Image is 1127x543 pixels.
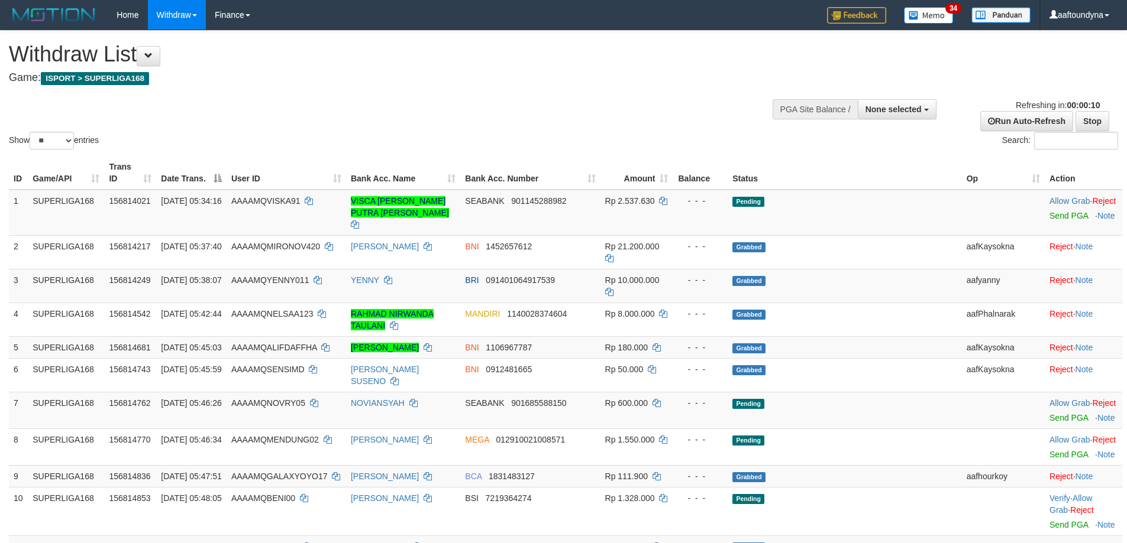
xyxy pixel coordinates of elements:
[980,111,1073,131] a: Run Auto-Refresh
[351,196,449,217] a: VISCA [PERSON_NAME] PUTRA [PERSON_NAME]
[161,196,221,206] span: [DATE] 05:34:16
[9,487,28,535] td: 10
[1050,309,1073,318] a: Reject
[486,343,532,352] span: Copy 1106967787 to clipboard
[465,309,500,318] span: MANDIRI
[962,465,1045,487] td: aafhourkoy
[28,190,104,236] td: SUPERLIGA168
[1002,132,1118,149] label: Search:
[1076,472,1093,481] a: Note
[351,398,405,408] a: NOVIANSYAH
[1050,472,1073,481] a: Reject
[605,343,648,352] span: Rp 180.000
[109,365,150,374] span: 156814743
[109,309,150,318] span: 156814542
[1097,520,1115,529] a: Note
[465,493,479,503] span: BSI
[677,308,723,320] div: - - -
[1076,111,1109,131] a: Stop
[511,398,566,408] span: Copy 901685588150 to clipboard
[231,275,309,285] span: AAAAMQYENNY011
[28,465,104,487] td: SUPERLIGA168
[773,99,858,119] div: PGA Site Balance /
[962,303,1045,336] td: aafPhalnarak
[489,472,535,481] span: Copy 1831483127 to clipboard
[9,190,28,236] td: 1
[41,72,149,85] span: ISPORT > SUPERLIGA168
[962,235,1045,269] td: aafKaysokna
[465,275,479,285] span: BRI
[962,269,1045,303] td: aafyanny
[9,72,740,84] h4: Game:
[732,197,764,207] span: Pending
[231,365,305,374] span: AAAAMQSENSIMD
[28,428,104,465] td: SUPERLIGA168
[605,472,648,481] span: Rp 111.900
[1050,398,1090,408] a: Allow Grab
[346,156,460,190] th: Bank Acc. Name: activate to sort column ascending
[1050,196,1092,206] span: ·
[1092,398,1116,408] a: Reject
[1045,465,1122,487] td: ·
[1045,428,1122,465] td: ·
[1070,505,1094,515] a: Reject
[1076,365,1093,374] a: Note
[728,156,961,190] th: Status
[9,303,28,336] td: 4
[732,276,766,286] span: Grabbed
[28,358,104,392] td: SUPERLIGA168
[677,470,723,482] div: - - -
[9,358,28,392] td: 6
[1045,392,1122,428] td: ·
[486,365,532,374] span: Copy 0912481665 to clipboard
[9,428,28,465] td: 8
[231,493,295,503] span: AAAAMQBENI00
[351,472,419,481] a: [PERSON_NAME]
[351,275,379,285] a: YENNY
[1050,450,1088,459] a: Send PGA
[1076,242,1093,251] a: Note
[605,493,655,503] span: Rp 1.328.000
[28,392,104,428] td: SUPERLIGA168
[109,196,150,206] span: 156814021
[904,7,954,24] img: Button%20Memo.svg
[109,275,150,285] span: 156814249
[28,269,104,303] td: SUPERLIGA168
[677,363,723,375] div: - - -
[1097,450,1115,459] a: Note
[1076,343,1093,352] a: Note
[1050,242,1073,251] a: Reject
[109,398,150,408] span: 156814762
[858,99,937,119] button: None selected
[945,3,961,14] span: 34
[109,493,150,503] span: 156814853
[1076,309,1093,318] a: Note
[351,242,419,251] a: [PERSON_NAME]
[109,472,150,481] span: 156814836
[677,492,723,504] div: - - -
[28,487,104,535] td: SUPERLIGA168
[600,156,673,190] th: Amount: activate to sort column ascending
[465,242,479,251] span: BNI
[962,336,1045,358] td: aafKaysokna
[677,342,723,353] div: - - -
[161,275,221,285] span: [DATE] 05:38:07
[1045,235,1122,269] td: ·
[732,399,764,409] span: Pending
[30,132,74,149] select: Showentries
[1050,493,1092,515] span: ·
[465,435,489,444] span: MEGA
[1050,398,1092,408] span: ·
[465,196,504,206] span: SEABANK
[161,472,221,481] span: [DATE] 05:47:51
[9,132,99,149] label: Show entries
[486,275,555,285] span: Copy 091401064917539 to clipboard
[109,343,150,352] span: 156814681
[9,6,99,24] img: MOTION_logo.png
[507,309,567,318] span: Copy 1140028374604 to clipboard
[962,156,1045,190] th: Op: activate to sort column ascending
[677,434,723,446] div: - - -
[231,309,314,318] span: AAAAMQNELSAA123
[1050,275,1073,285] a: Reject
[732,494,764,504] span: Pending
